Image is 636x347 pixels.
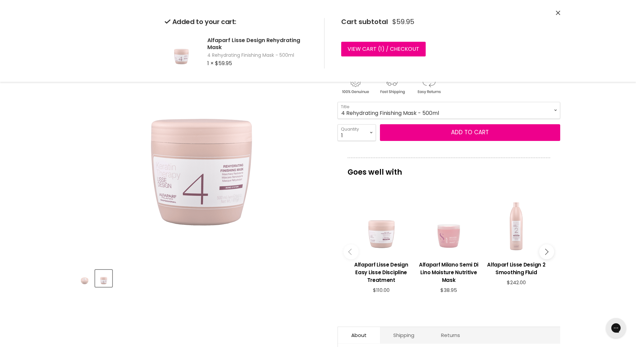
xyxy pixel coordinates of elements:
img: returns.gif [411,75,446,95]
h2: Added to your cart: [165,18,313,26]
span: Cart subtotal [341,17,388,26]
span: $38.95 [440,287,457,294]
span: $59.95 [392,18,414,26]
div: Alfaparf Lisse Design Rehydrating Mask image. Click or Scroll to Zoom. [76,14,326,264]
a: View cart (1) / Checkout [341,42,426,56]
select: Quantity [338,124,376,141]
button: Alfaparf Lisse Design Rehydrating Mask [76,270,93,287]
h3: Alfaparf Lisse Design 2 Smoothing Fluid [486,261,547,276]
a: View product:Alfaparf Lisse Design 2 Smoothing Fluid [486,256,547,280]
a: Returns [428,327,473,343]
button: Close [556,10,560,17]
h3: Alfaparf Milano Semi Di Lino Moisture Nutritive Mask [418,261,479,284]
span: $242.00 [507,279,526,286]
a: View product:Alfaparf Milano Semi Di Lino Moisture Nutritive Mask [418,256,479,287]
img: Alfaparf Lisse Design Rehydrating Mask [96,271,112,286]
p: Goes well with [348,158,550,180]
div: Product thumbnails [75,268,327,287]
h3: Alfaparf Lisse Design Easy Lisse Discipline Treatment [351,261,412,284]
img: Alfaparf Lisse Design Rehydrating Mask [77,271,92,286]
img: Alfaparf Lisse Design Rehydrating Mask [84,22,317,255]
span: 1 [380,45,382,53]
iframe: Gorgias live chat messenger [603,316,629,340]
h2: Alfaparf Lisse Design Rehydrating Mask [207,37,313,51]
a: Shipping [380,327,428,343]
span: $59.95 [215,59,232,67]
img: shipping.gif [374,75,410,95]
span: Add to cart [451,128,489,136]
button: Alfaparf Lisse Design Rehydrating Mask [95,270,112,287]
img: Alfaparf Lisse Design Rehydrating Mask [165,35,198,68]
a: About [338,327,380,343]
span: $110.00 [373,287,390,294]
span: 1 × [207,59,214,67]
img: genuine.gif [338,75,373,95]
span: 4 Rehydrating Finishing Mask - 500ml [207,52,313,59]
a: View product:Alfaparf Lisse Design Easy Lisse Discipline Treatment [351,256,412,287]
button: Add to cart [380,124,560,141]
